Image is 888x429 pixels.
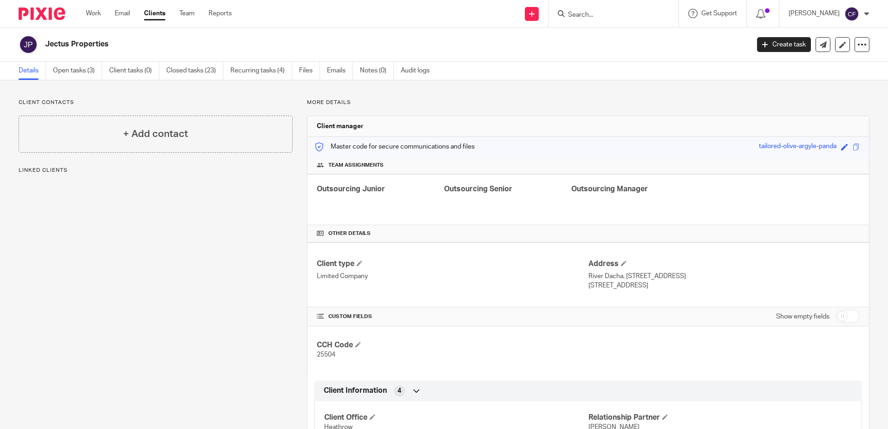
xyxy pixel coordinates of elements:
[567,11,651,19] input: Search
[19,7,65,20] img: Pixie
[179,9,195,18] a: Team
[401,62,437,80] a: Audit logs
[360,62,394,80] a: Notes (0)
[357,260,362,266] span: Change Client type
[230,62,292,80] a: Recurring tasks (4)
[314,142,475,151] p: Master code for secure communications and files
[588,281,860,290] p: [STREET_ADDRESS]
[115,9,130,18] a: Email
[324,386,387,396] span: Client Information
[45,39,603,49] h2: Jectus Properties
[144,9,165,18] a: Clients
[299,62,320,80] a: Files
[317,351,335,358] span: 25504
[662,414,668,420] span: Edit Relationship Partner
[123,127,188,141] h4: + Add contact
[317,340,588,350] h4: CCH Code
[86,9,101,18] a: Work
[317,259,588,269] h4: Client type
[370,414,375,420] span: Edit Client Office
[317,313,588,320] h4: CUSTOM FIELDS
[444,185,512,193] span: Outsourcing Senior
[328,162,384,169] span: Team assignments
[841,143,848,150] span: Edit code
[816,37,830,52] a: Send new email
[789,9,840,18] p: [PERSON_NAME]
[324,413,588,422] h4: Client Office
[19,35,38,54] img: svg%3E
[835,37,850,52] a: Edit client
[109,62,159,80] a: Client tasks (0)
[588,413,852,422] h4: Relationship Partner
[317,185,385,193] span: Outsourcing Junior
[209,9,232,18] a: Reports
[307,99,869,106] p: More details
[621,260,627,266] span: Edit Address
[328,230,371,237] span: Other details
[844,6,859,21] img: svg%3E
[759,142,836,152] div: tailored-olive-argyle-panda
[317,122,364,131] h3: Client manager
[701,10,737,17] span: Get Support
[317,272,588,281] p: Limited Company
[398,386,401,396] span: 4
[355,342,361,347] span: Edit CCH Code
[588,259,860,269] h4: Address
[166,62,223,80] a: Closed tasks (23)
[757,37,811,52] a: Create task
[588,272,860,281] p: River Dacha, [STREET_ADDRESS]
[19,62,46,80] a: Details
[776,312,829,321] label: Show empty fields
[53,62,102,80] a: Open tasks (3)
[571,185,648,193] span: Outsourcing Manager
[19,167,293,174] p: Linked clients
[327,62,353,80] a: Emails
[853,143,860,150] span: Copy to clipboard
[19,99,293,106] p: Client contacts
